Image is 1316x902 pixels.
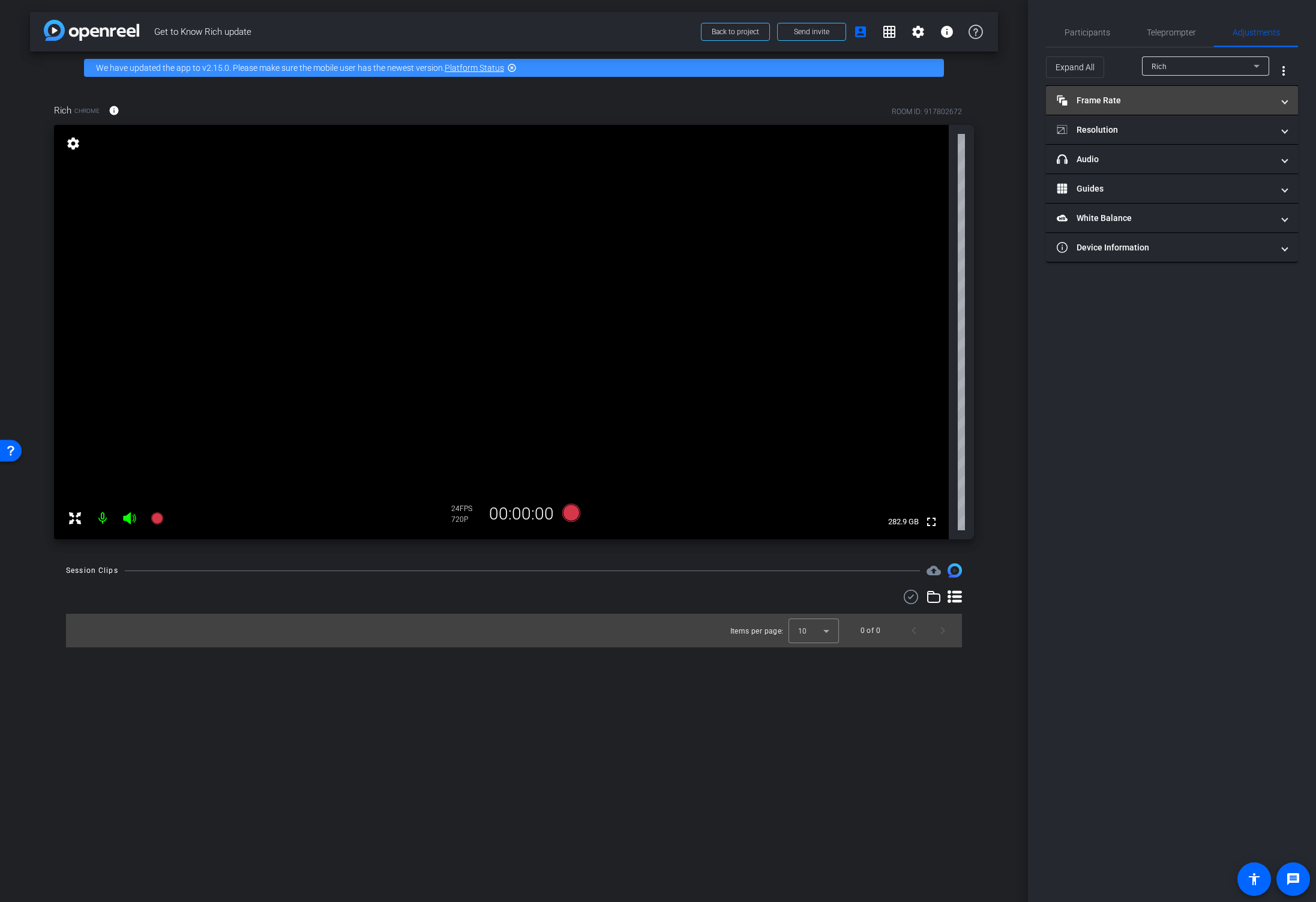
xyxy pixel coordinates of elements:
[861,625,880,637] div: 0 of 0
[948,563,962,578] img: Session clips
[777,23,846,41] button: Send invite
[853,25,868,39] mat-icon: account_box
[1046,174,1298,203] mat-expansion-panel-header: Guides
[794,27,829,37] span: Send invite
[940,25,954,39] mat-icon: info
[1233,28,1280,37] span: Adjustments
[1065,28,1110,37] span: Participants
[451,504,481,513] div: 24
[109,105,119,116] mat-icon: info
[154,20,694,44] span: Get to Know Rich update
[1046,204,1298,232] mat-expansion-panel-header: White Balance
[54,104,71,117] span: Rich
[701,23,770,41] button: Back to project
[481,504,562,524] div: 00:00:00
[1046,86,1298,115] mat-expansion-panel-header: Frame Rate
[924,515,939,529] mat-icon: fullscreen
[884,515,923,529] span: 282.9 GB
[1046,145,1298,174] mat-expansion-panel-header: Audio
[900,616,928,645] button: Previous page
[507,63,517,73] mat-icon: highlight_off
[1046,115,1298,144] mat-expansion-panel-header: Resolution
[882,25,897,39] mat-icon: grid_on
[65,136,82,151] mat-icon: settings
[1152,62,1167,71] span: Rich
[911,25,925,39] mat-icon: settings
[84,59,944,77] div: We have updated the app to v2.15.0. Please make sure the mobile user has the newest version.
[1056,56,1095,79] span: Expand All
[1057,183,1273,195] mat-panel-title: Guides
[1269,56,1298,85] button: More Options for Adjustments Panel
[928,616,957,645] button: Next page
[1147,28,1196,37] span: Teleprompter
[1046,233,1298,262] mat-expansion-panel-header: Device Information
[927,563,941,578] span: Destinations for your clips
[44,20,139,41] img: app-logo
[712,28,759,36] span: Back to project
[66,565,118,577] div: Session Clips
[1276,64,1291,78] mat-icon: more_vert
[892,106,962,117] div: ROOM ID: 917802672
[445,63,504,73] a: Platform Status
[730,625,784,637] div: Items per page:
[460,504,472,513] span: FPS
[74,106,100,115] span: Chrome
[1046,56,1104,78] button: Expand All
[451,515,481,524] div: 720P
[1057,212,1273,225] mat-panel-title: White Balance
[1057,124,1273,136] mat-panel-title: Resolution
[1057,241,1273,254] mat-panel-title: Device Information
[927,563,941,578] mat-icon: cloud_upload
[1286,872,1300,886] mat-icon: message
[1247,872,1261,886] mat-icon: accessibility
[1057,153,1273,166] mat-panel-title: Audio
[1057,94,1273,107] mat-panel-title: Frame Rate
